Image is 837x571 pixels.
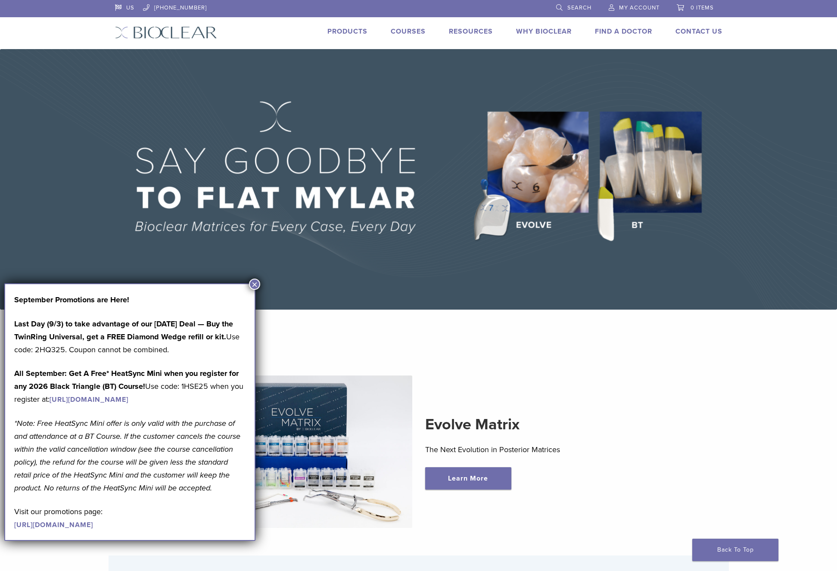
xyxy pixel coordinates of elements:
[449,27,493,36] a: Resources
[692,539,778,561] a: Back To Top
[675,27,722,36] a: Contact Us
[595,27,652,36] a: Find A Doctor
[14,317,246,356] p: Use code: 2HQ325. Coupon cannot be combined.
[14,369,239,391] strong: All September: Get A Free* HeatSync Mini when you register for any 2026 Black Triangle (BT) Course!
[327,27,367,36] a: Products
[516,27,572,36] a: Why Bioclear
[14,319,233,341] strong: Last Day (9/3) to take advantage of our [DATE] Deal — Buy the TwinRing Universal, get a FREE Diam...
[14,505,246,531] p: Visit our promotions page:
[425,467,511,490] a: Learn More
[14,367,246,406] p: Use code: 1HSE25 when you register at:
[249,279,260,290] button: Close
[178,375,412,528] img: Evolve Matrix
[50,395,128,404] a: [URL][DOMAIN_NAME]
[619,4,660,11] span: My Account
[14,521,93,529] a: [URL][DOMAIN_NAME]
[391,27,426,36] a: Courses
[567,4,591,11] span: Search
[425,414,659,435] h2: Evolve Matrix
[691,4,714,11] span: 0 items
[425,443,659,456] p: The Next Evolution in Posterior Matrices
[14,419,240,493] em: *Note: Free HeatSync Mini offer is only valid with the purchase of and attendance at a BT Course....
[14,295,129,304] strong: September Promotions are Here!
[115,26,217,39] img: Bioclear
